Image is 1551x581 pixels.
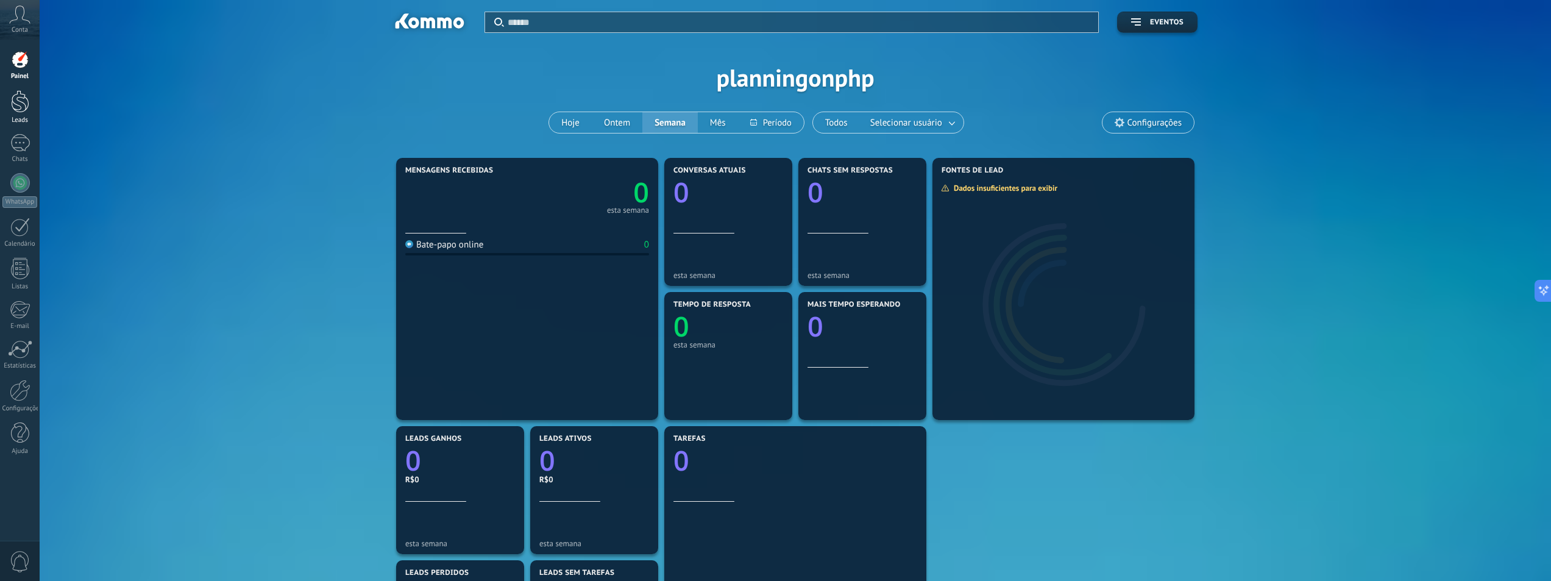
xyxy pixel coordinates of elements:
[2,283,38,291] div: Listas
[1150,18,1184,27] span: Eventos
[405,569,469,577] span: Leads perdidos
[807,271,917,280] div: esta semana
[673,301,751,309] span: Tempo de resposta
[698,112,738,133] button: Mês
[738,112,804,133] button: Período
[2,73,38,80] div: Painel
[673,442,689,479] text: 0
[807,308,823,345] text: 0
[807,166,893,175] span: Chats sem respostas
[673,442,917,479] a: 0
[807,174,823,211] text: 0
[673,174,689,211] text: 0
[644,239,649,251] div: 0
[539,569,614,577] span: Leads sem tarefas
[527,174,649,211] a: 0
[807,301,901,309] span: Mais tempo esperando
[633,174,649,211] text: 0
[405,239,483,251] div: Bate-papo online
[673,435,706,443] span: Tarefas
[868,115,945,131] span: Selecionar usuário
[673,340,783,349] div: esta semana
[539,435,592,443] span: Leads ativos
[539,539,649,548] div: esta semana
[405,474,515,485] div: R$0
[592,112,642,133] button: Ontem
[2,362,38,370] div: Estatísticas
[2,405,38,413] div: Configurações
[405,240,413,248] img: Bate-papo online
[673,166,746,175] span: Conversas atuais
[539,442,649,479] a: 0
[860,112,964,133] button: Selecionar usuário
[2,323,38,330] div: E-mail
[539,474,649,485] div: R$0
[12,26,28,34] span: Conta
[2,447,38,455] div: Ajuda
[673,271,783,280] div: esta semana
[2,116,38,124] div: Leads
[2,196,37,208] div: WhatsApp
[941,183,1066,193] div: Dados insuficientes para exibir
[673,308,689,345] text: 0
[405,539,515,548] div: esta semana
[1127,118,1182,128] span: Configurações
[549,112,592,133] button: Hoje
[405,442,421,479] text: 0
[2,240,38,248] div: Calendário
[405,435,462,443] span: Leads ganhos
[405,166,493,175] span: Mensagens recebidas
[405,442,515,479] a: 0
[2,155,38,163] div: Chats
[539,442,555,479] text: 0
[942,166,1004,175] span: Fontes de lead
[1117,12,1198,33] button: Eventos
[607,207,649,213] div: esta semana
[642,112,698,133] button: Semana
[813,112,860,133] button: Todos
